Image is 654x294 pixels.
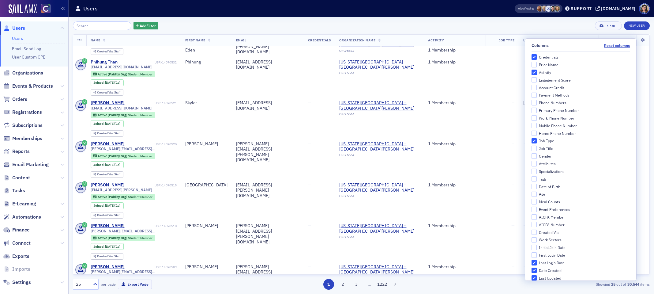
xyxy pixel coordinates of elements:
span: Last Login Date [523,38,551,42]
span: Colorado State University – Fort Collins [339,59,419,70]
div: (1d) [105,204,121,208]
div: Columns [532,43,549,48]
div: Staff [97,91,120,94]
span: — [308,223,311,228]
span: [DATE] [105,121,115,126]
span: Connect [12,240,31,246]
a: Settings [3,279,31,286]
span: Student Member [128,113,152,117]
span: Name [91,38,100,42]
a: [PERSON_NAME] [91,182,125,188]
a: Email Send Log [12,46,41,52]
div: [PERSON_NAME] [185,141,227,147]
span: … [365,281,374,287]
input: Phone Numbers [532,100,537,105]
div: Payment Methods [539,93,569,98]
span: Created Via : [97,49,114,53]
div: Work Phone Number [539,116,574,121]
span: E-Learning [12,200,36,207]
a: Active (Paid by Org) Student Member [93,72,152,76]
input: AICPA Number [532,222,537,227]
input: Created Via [532,230,537,235]
div: First Login Date [539,253,565,258]
a: SailAMX [9,4,37,14]
span: Memberships [12,135,42,142]
button: Columns [604,43,630,48]
a: [PERSON_NAME] [91,100,125,106]
div: Created Via: Staff [91,212,123,219]
span: Tasks [12,187,25,194]
input: Last Login Date [532,260,537,265]
a: Automations [3,214,41,220]
input: First Login Date [532,252,537,258]
input: Primary Phone Number [532,108,537,113]
span: — [308,141,311,147]
span: Joined : [93,245,105,249]
div: Date Created [539,268,562,273]
div: (1d) [105,81,121,85]
div: 25 [76,281,89,288]
span: Student Member [128,154,152,158]
a: Subscriptions [3,122,43,129]
div: [PERSON_NAME] [91,264,125,270]
span: Exports [12,253,29,260]
span: Automations [12,214,41,220]
span: Credentials [308,38,331,42]
div: Joined: 2025-10-08 00:00:00 [91,120,124,127]
span: Alicia Gelinas [541,6,547,12]
span: — [523,141,527,147]
span: Joined : [93,163,105,167]
div: Created Via: Staff [91,48,123,55]
span: Add Filter [140,23,156,29]
a: 1 Membership [428,48,456,53]
a: [PERSON_NAME] [91,223,125,229]
div: Job Title [539,146,553,151]
input: Engagement Score [532,77,537,83]
div: USR-14070518 [126,224,177,228]
div: Created Via: Staff [91,130,123,137]
div: Created Via: Staff [91,253,123,260]
div: USR-14070509 [126,265,177,269]
div: Attributes [539,161,556,166]
div: Activity [539,70,551,75]
div: AICPA Number [539,222,565,227]
input: Work Phone Number [532,115,537,121]
span: Colorado State University – Fort Collins [339,100,419,111]
input: Job Type [532,138,537,144]
a: Reports [3,148,30,155]
div: Phihung [185,59,227,65]
span: [PERSON_NAME][EMAIL_ADDRESS][PERSON_NAME][DOMAIN_NAME] [91,147,177,151]
span: Active (Paid by Org) [98,195,128,199]
div: Staff [97,132,120,135]
a: Orders [3,96,27,103]
div: Created Via: Staff [91,171,123,178]
span: Content [12,174,30,181]
a: Active (Paid by Org) Student Member [93,154,152,158]
div: Tags [539,177,547,182]
div: Skylar [185,100,227,106]
div: Last Login Date [539,260,565,265]
div: Work Sectors [539,237,562,242]
input: Activity [532,70,537,75]
div: [PERSON_NAME][EMAIL_ADDRESS][PERSON_NAME][DOMAIN_NAME] [236,264,299,286]
input: Job Title [532,146,537,151]
div: USR-14070532 [118,60,177,64]
input: Work Sectors [532,237,537,243]
span: Viewing [518,6,534,11]
span: [EMAIL_ADDRESS][PERSON_NAME][DOMAIN_NAME] [91,188,177,192]
a: Phihung Than [91,59,118,65]
div: AICPA Member [539,215,565,220]
span: Colorado State University – Fort Collins [339,141,419,152]
button: Export [595,21,622,30]
a: 1 Membership [428,59,456,65]
div: [PERSON_NAME] [185,264,227,270]
a: E-Learning [3,200,36,207]
div: ORG-5564 [339,235,419,241]
a: View Homepage [37,4,51,14]
div: (1d) [105,163,121,167]
span: — [523,59,527,65]
input: Gender [532,153,537,159]
span: — [511,182,515,188]
a: Organizations [3,70,43,76]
